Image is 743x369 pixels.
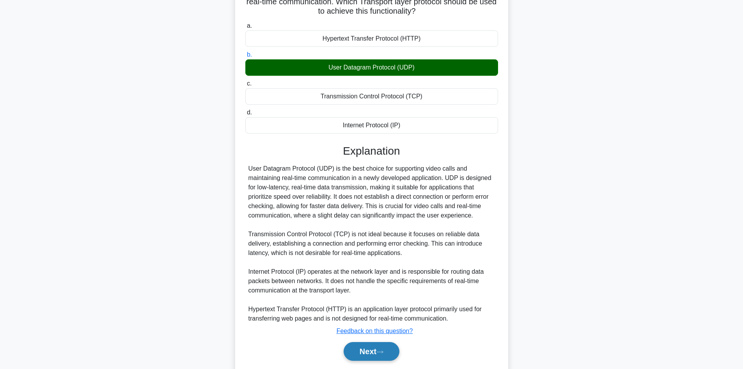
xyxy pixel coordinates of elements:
span: a. [247,22,252,29]
a: Feedback on this question? [337,328,413,334]
span: d. [247,109,252,116]
button: Next [344,342,399,361]
div: Internet Protocol (IP) [245,117,498,134]
div: Hypertext Transfer Protocol (HTTP) [245,30,498,47]
div: User Datagram Protocol (UDP) is the best choice for supporting video calls and maintaining real-t... [248,164,495,323]
span: c. [247,80,252,87]
div: Transmission Control Protocol (TCP) [245,88,498,105]
div: User Datagram Protocol (UDP) [245,59,498,76]
span: b. [247,51,252,58]
h3: Explanation [250,144,493,158]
